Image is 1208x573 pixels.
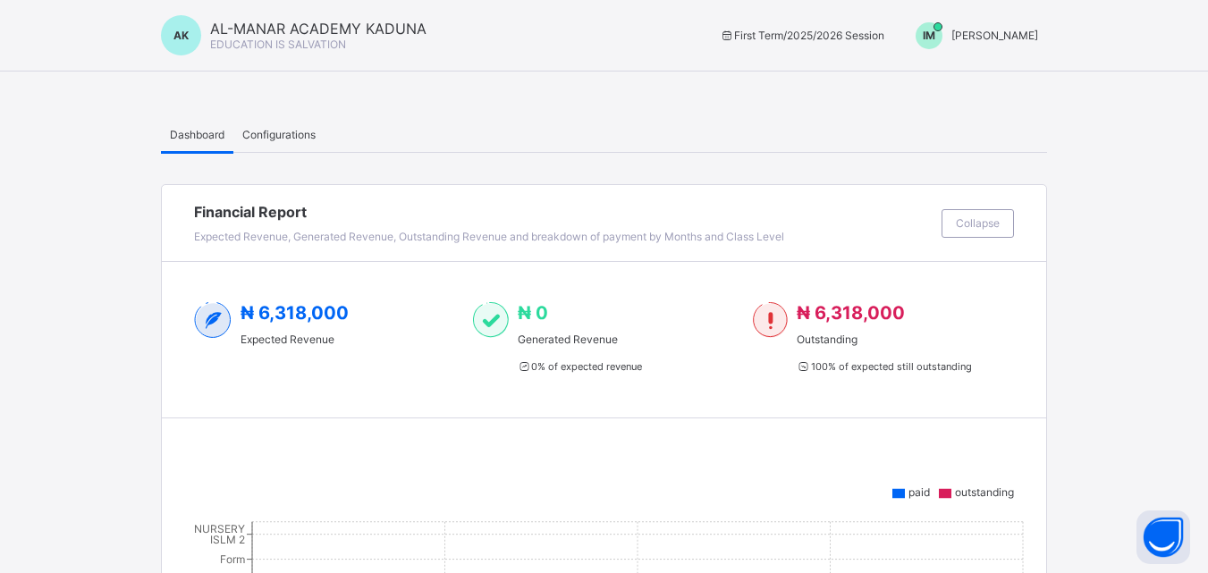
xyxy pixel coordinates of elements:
[797,333,971,346] span: Outstanding
[956,216,1000,230] span: Collapse
[242,128,316,141] span: Configurations
[241,333,349,346] span: Expected Revenue
[923,29,935,42] span: IM
[518,333,642,346] span: Generated Revenue
[170,128,224,141] span: Dashboard
[210,38,346,51] span: EDUCATION IS SALVATION
[719,29,884,42] span: session/term information
[1136,510,1190,564] button: Open asap
[518,360,642,373] span: 0 % of expected revenue
[473,302,508,338] img: paid-1.3eb1404cbcb1d3b736510a26bbfa3ccb.svg
[194,203,933,221] span: Financial Report
[194,522,245,535] tspan: NURSERY
[194,302,232,338] img: expected-2.4343d3e9d0c965b919479240f3db56ac.svg
[797,360,971,373] span: 100 % of expected still outstanding
[173,29,189,42] span: AK
[908,485,930,499] span: paid
[220,552,245,566] tspan: Form
[955,485,1014,499] span: outstanding
[241,302,349,324] span: ₦ 6,318,000
[951,29,1038,42] span: [PERSON_NAME]
[518,302,548,324] span: ₦ 0
[210,20,427,38] span: AL-MANAR ACADEMY KADUNA
[210,533,245,546] tspan: ISLM 2
[194,230,784,243] span: Expected Revenue, Generated Revenue, Outstanding Revenue and breakdown of payment by Months and C...
[797,302,905,324] span: ₦ 6,318,000
[753,302,788,338] img: outstanding-1.146d663e52f09953f639664a84e30106.svg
